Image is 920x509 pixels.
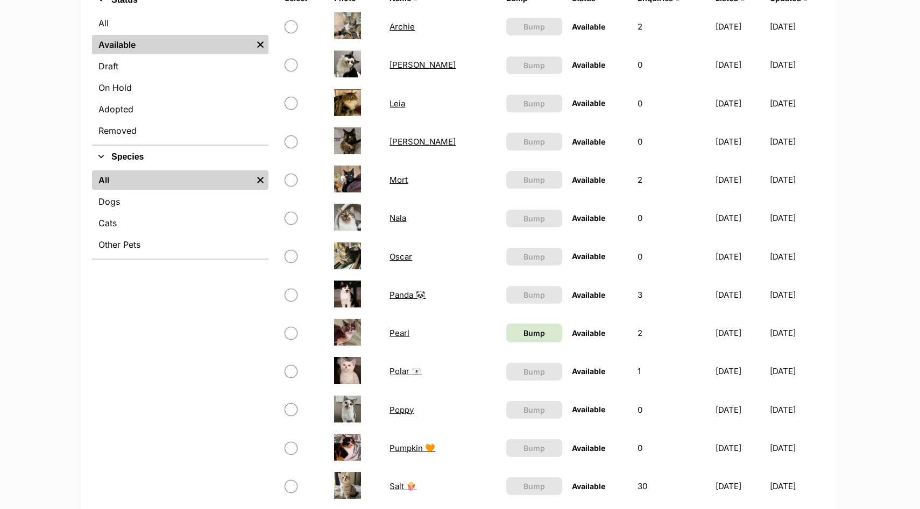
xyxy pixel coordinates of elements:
a: Oscar [390,252,412,262]
span: Bump [523,289,545,300]
a: Remove filter [252,170,268,190]
a: Leia [390,98,405,109]
span: Available [572,175,605,184]
a: Adopted [92,99,268,119]
span: Bump [523,442,545,454]
td: [DATE] [711,238,768,275]
a: Draft [92,56,268,76]
td: [DATE] [711,391,768,428]
td: 0 [633,238,710,275]
span: Bump [523,251,545,262]
span: Bump [523,327,545,339]
span: Available [572,213,605,223]
button: Bump [506,95,562,112]
a: All [92,13,268,33]
a: Removed [92,121,268,140]
td: [DATE] [770,123,827,160]
span: Available [572,405,605,414]
button: Bump [506,286,562,304]
td: [DATE] [711,161,768,198]
td: [DATE] [711,353,768,390]
a: Cats [92,213,268,233]
span: Available [572,137,605,146]
button: Bump [506,56,562,74]
a: Other Pets [92,235,268,254]
td: [DATE] [770,85,827,122]
td: 30 [633,468,710,505]
td: 3 [633,276,710,313]
button: Bump [506,210,562,227]
a: Remove filter [252,35,268,54]
td: 1 [633,353,710,390]
span: Bump [523,60,545,71]
td: [DATE] [770,46,827,83]
div: Species [92,168,268,259]
a: Available [92,35,252,54]
td: 2 [633,314,710,352]
td: [DATE] [770,238,827,275]
span: Available [572,482,605,491]
button: Bump [506,171,562,189]
a: All [92,170,252,190]
button: Species [92,150,268,164]
button: Bump [506,477,562,495]
span: Bump [523,98,545,109]
td: 0 [633,391,710,428]
a: [PERSON_NAME] [390,137,456,147]
a: Pumpkin 🧡 [390,443,435,453]
button: Bump [506,439,562,457]
a: Polar 🐻‍❄️ [390,366,422,376]
a: On Hold [92,78,268,97]
td: [DATE] [711,199,768,236]
td: 0 [633,123,710,160]
button: Bump [506,363,562,381]
span: Available [572,328,605,338]
td: [DATE] [770,8,827,45]
a: Panda 🐼 [390,290,426,300]
span: Available [572,290,605,299]
button: Bump [506,133,562,150]
button: Bump [506,18,562,35]
td: 0 [633,46,710,83]
td: [DATE] [711,314,768,352]
td: 0 [633,199,710,236]
td: [DATE] [770,161,827,198]
button: Bump [506,248,562,266]
a: Bump [506,324,562,342]
td: [DATE] [711,46,768,83]
td: [DATE] [770,468,827,505]
span: Bump [523,481,545,492]
div: Status [92,11,268,145]
span: Available [572,60,605,69]
td: [DATE] [770,276,827,313]
span: Bump [523,136,545,147]
a: [PERSON_NAME] [390,60,456,70]
a: Nala [390,213,406,223]
td: 2 [633,8,710,45]
td: [DATE] [711,276,768,313]
span: Available [572,367,605,376]
td: 2 [633,161,710,198]
span: Available [572,22,605,31]
td: 0 [633,85,710,122]
td: [DATE] [711,429,768,467]
span: Available [572,98,605,107]
td: [DATE] [770,429,827,467]
td: [DATE] [770,353,827,390]
a: Dogs [92,192,268,211]
td: [DATE] [711,8,768,45]
span: Bump [523,404,545,415]
td: [DATE] [711,468,768,505]
td: [DATE] [711,123,768,160]
td: [DATE] [770,314,827,352]
td: [DATE] [770,391,827,428]
td: 0 [633,429,710,467]
td: [DATE] [711,85,768,122]
button: Bump [506,401,562,419]
td: [DATE] [770,199,827,236]
span: Bump [523,174,545,185]
a: Mort [390,175,408,185]
a: Poppy [390,405,414,415]
a: Archie [390,21,415,32]
a: Salt 🍿 [390,481,416,491]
